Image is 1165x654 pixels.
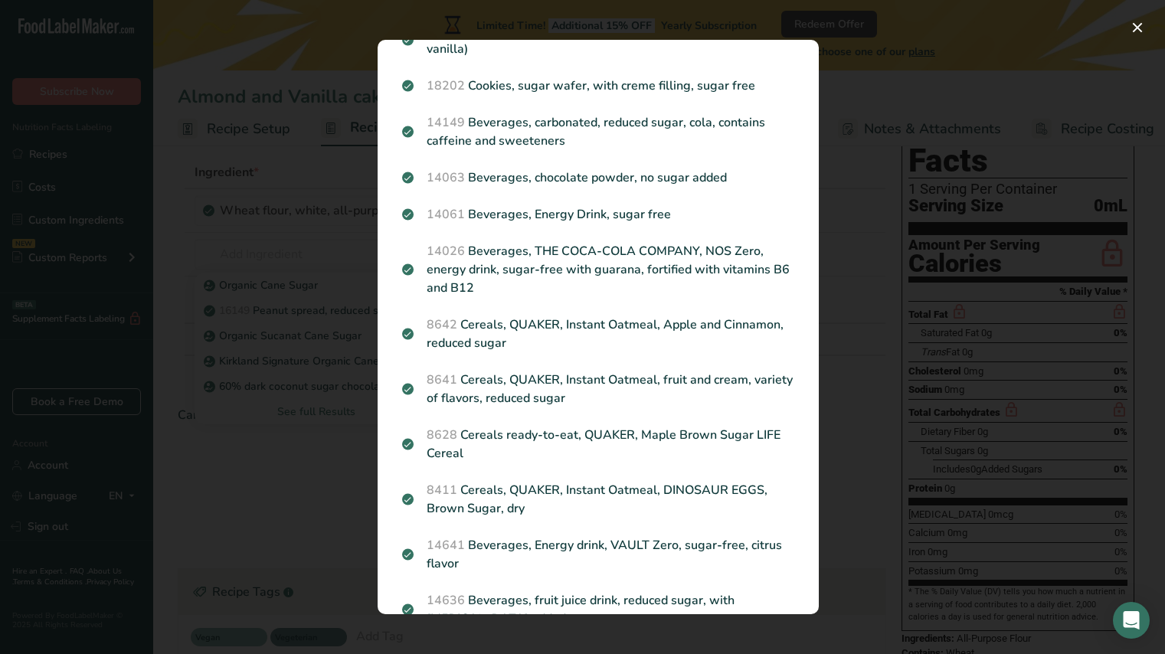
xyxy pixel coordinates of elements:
[1113,602,1150,639] div: Open Intercom Messenger
[402,536,794,573] p: Beverages, Energy drink, VAULT Zero, sugar-free, citrus flavor
[402,591,794,628] p: Beverages, fruit juice drink, reduced sugar, with [MEDICAL_DATA] added
[427,316,457,333] span: 8642
[402,205,794,224] p: Beverages, Energy Drink, sugar free
[427,206,465,223] span: 14061
[402,113,794,150] p: Beverages, carbonated, reduced sugar, cola, contains caffeine and sweeteners
[402,481,794,518] p: Cereals, QUAKER, Instant Oatmeal, DINOSAUR EGGS, Brown Sugar, dry
[402,371,794,407] p: Cereals, QUAKER, Instant Oatmeal, fruit and cream, variety of flavors, reduced sugar
[427,592,465,609] span: 14636
[427,427,457,443] span: 8628
[427,243,465,260] span: 14026
[402,316,794,352] p: Cereals, QUAKER, Instant Oatmeal, Apple and Cinnamon, reduced sugar
[427,77,465,94] span: 18202
[427,169,465,186] span: 14063
[402,242,794,297] p: Beverages, THE COCA-COLA COMPANY, NOS Zero, energy drink, sugar-free with guarana, fortified with...
[427,114,465,131] span: 14149
[402,168,794,187] p: Beverages, chocolate powder, no sugar added
[427,537,465,554] span: 14641
[427,482,457,499] span: 8411
[402,77,794,95] p: Cookies, sugar wafer, with creme filling, sugar free
[402,21,794,58] p: Cookies, sugar, commercially prepared, regular (includes vanilla)
[427,371,457,388] span: 8641
[402,426,794,463] p: Cereals ready-to-eat, QUAKER, Maple Brown Sugar LIFE Cereal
